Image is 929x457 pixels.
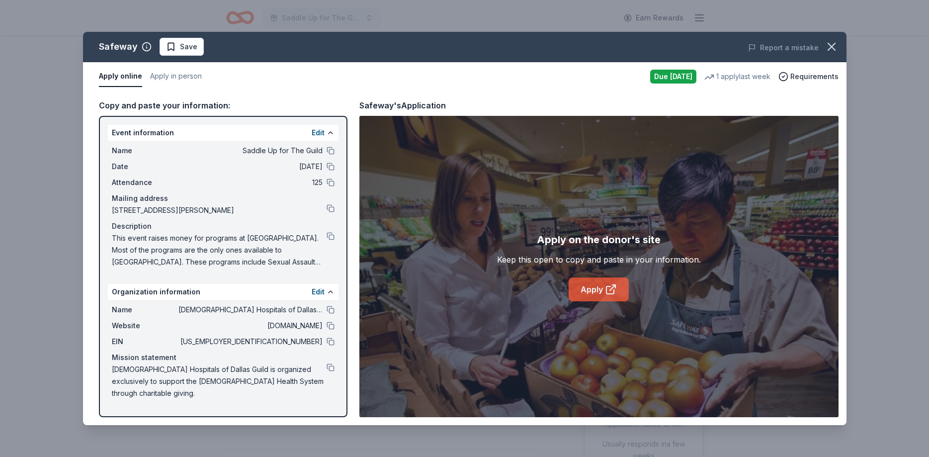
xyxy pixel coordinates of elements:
[312,127,325,139] button: Edit
[112,304,178,316] span: Name
[180,41,197,53] span: Save
[312,286,325,298] button: Edit
[99,39,138,55] div: Safeway
[112,192,335,204] div: Mailing address
[178,145,323,157] span: Saddle Up for The Guild
[112,177,178,188] span: Attendance
[112,220,335,232] div: Description
[178,320,323,332] span: [DOMAIN_NAME]
[99,66,142,87] button: Apply online
[178,161,323,173] span: [DATE]
[112,364,327,399] span: [DEMOGRAPHIC_DATA] Hospitals of Dallas Guild is organized exclusively to support the [DEMOGRAPHIC...
[112,204,327,216] span: [STREET_ADDRESS][PERSON_NAME]
[569,277,629,301] a: Apply
[178,177,323,188] span: 125
[108,125,338,141] div: Event information
[748,42,819,54] button: Report a mistake
[778,71,839,83] button: Requirements
[112,336,178,348] span: EIN
[650,70,696,84] div: Due [DATE]
[99,99,347,112] div: Copy and paste your information:
[150,66,202,87] button: Apply in person
[790,71,839,83] span: Requirements
[112,161,178,173] span: Date
[112,320,178,332] span: Website
[178,336,323,348] span: [US_EMPLOYER_IDENTIFICATION_NUMBER]
[178,304,323,316] span: [DEMOGRAPHIC_DATA] Hospitals of Dallas Guild
[112,232,327,268] span: This event raises money for programs at [GEOGRAPHIC_DATA]. Most of the programs are the only ones...
[537,232,661,248] div: Apply on the donor's site
[704,71,770,83] div: 1 apply last week
[359,99,446,112] div: Safeway's Application
[112,352,335,364] div: Mission statement
[160,38,204,56] button: Save
[112,145,178,157] span: Name
[108,284,338,300] div: Organization information
[497,254,701,266] div: Keep this open to copy and paste in your information.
